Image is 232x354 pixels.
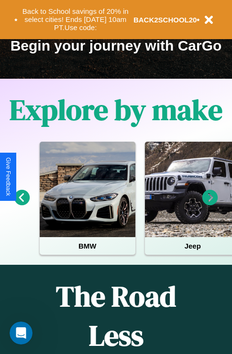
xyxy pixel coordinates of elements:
h4: BMW [40,237,135,255]
iframe: Intercom live chat [10,322,33,344]
h1: Explore by make [10,90,222,129]
div: Give Feedback [5,157,11,196]
b: BACK2SCHOOL20 [133,16,197,24]
button: Back to School savings of 20% in select cities! Ends [DATE] 10am PT.Use code: [18,5,133,34]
